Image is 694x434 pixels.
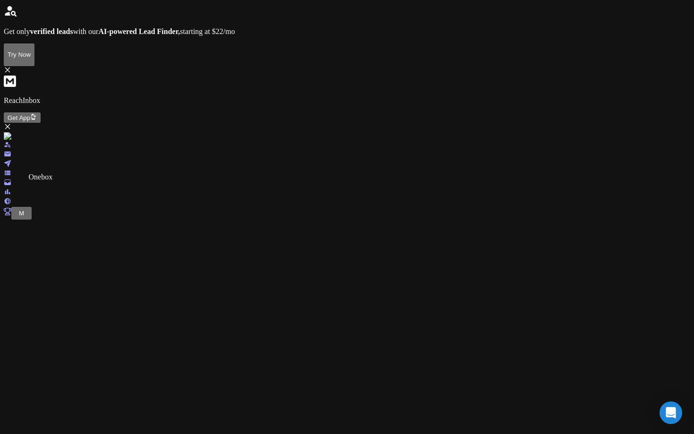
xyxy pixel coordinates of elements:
[4,43,34,66] button: Try Now
[98,27,180,35] strong: AI-powered Lead Finder,
[4,132,25,141] img: logo
[4,27,690,36] p: Get only with our starting at $22/mo
[660,401,682,424] div: Open Intercom Messenger
[4,112,41,123] button: Get App
[19,210,24,217] span: M
[4,96,690,105] p: ReachInbox
[8,51,31,58] p: Try Now
[30,27,73,35] strong: verified leads
[11,207,32,220] button: M
[29,173,53,181] div: Onebox
[15,208,28,218] button: M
